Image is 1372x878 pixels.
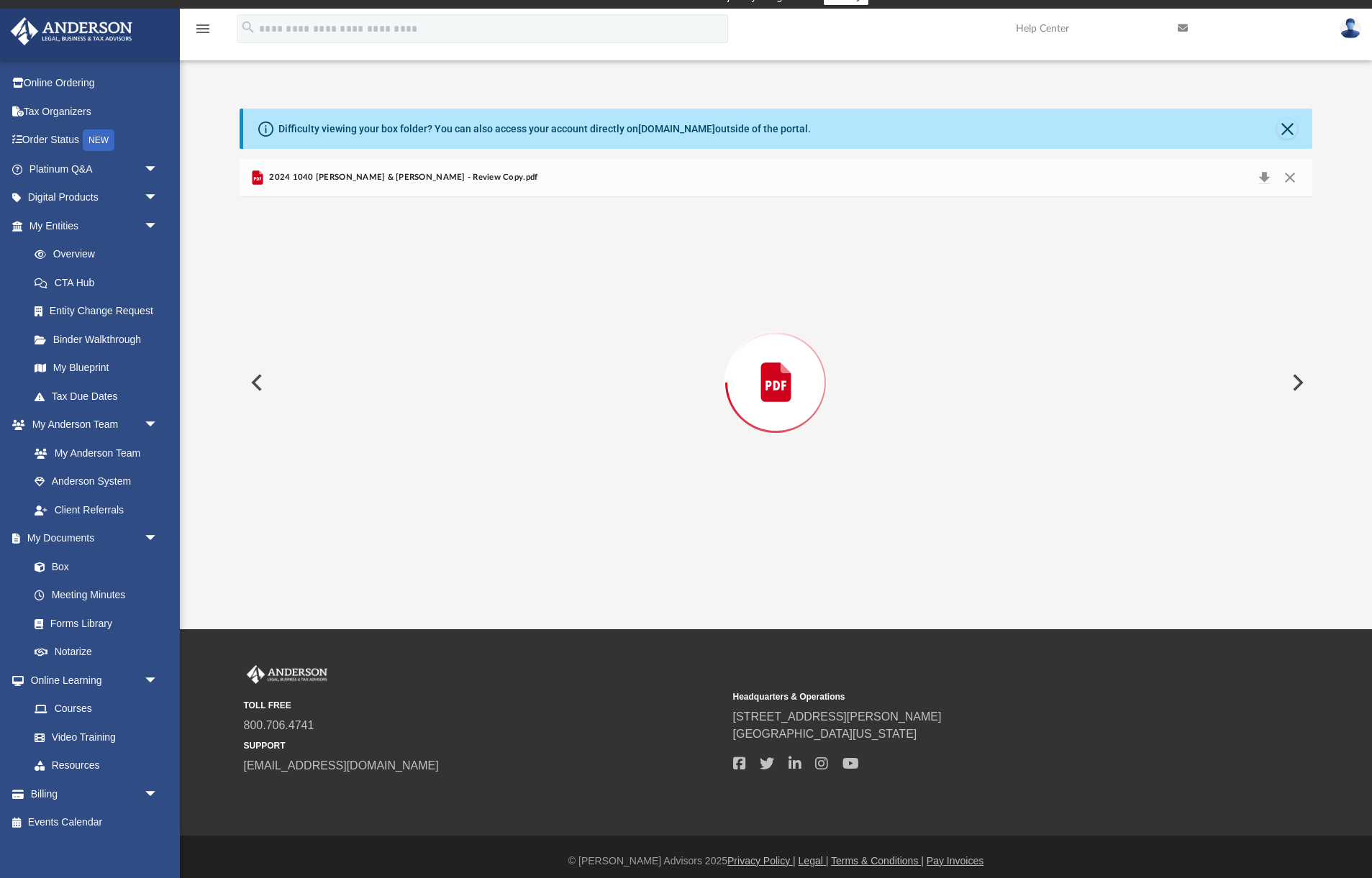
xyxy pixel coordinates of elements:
small: TOLL FREE [244,699,723,712]
div: Difficulty viewing your box folder? You can also access your account directly on outside of the p... [278,122,811,137]
a: Video Training [20,723,165,751]
a: CTA Hub [20,268,180,297]
div: © [PERSON_NAME] Advisors 2025 [180,854,1372,869]
a: Notarize [20,638,173,667]
a: Online Ordering [10,69,180,98]
a: Overview [20,240,180,269]
a: Tax Organizers [10,97,180,126]
a: [DOMAIN_NAME] [638,123,715,134]
a: Anderson System [20,467,173,496]
a: My Entitiesarrow_drop_down [10,211,180,240]
a: Pay Invoices [927,855,983,866]
a: 800.706.4741 [244,719,314,731]
span: arrow_drop_down [144,666,173,695]
a: Platinum Q&Aarrow_drop_down [10,155,180,183]
img: Anderson Advisors Platinum Portal [244,665,330,684]
a: My Blueprint [20,354,173,383]
a: [STREET_ADDRESS][PERSON_NAME] [733,710,942,723]
a: menu [194,27,212,37]
a: Order StatusNEW [10,126,180,155]
a: Digital Productsarrow_drop_down [10,183,180,212]
button: Download [1251,168,1277,188]
small: Headquarters & Operations [733,690,1212,703]
span: arrow_drop_down [144,779,173,809]
button: Close [1277,119,1297,139]
a: Billingarrow_drop_down [10,779,180,808]
small: SUPPORT [244,739,723,752]
button: Next File [1281,362,1312,403]
img: User Pic [1340,18,1361,39]
span: arrow_drop_down [144,524,173,554]
div: NEW [83,129,114,151]
a: Client Referrals [20,495,173,524]
a: [EMAIL_ADDRESS][DOMAIN_NAME] [244,759,439,772]
span: arrow_drop_down [144,155,173,184]
a: Legal | [799,855,829,866]
a: Forms Library [20,609,165,638]
a: Events Calendar [10,808,180,837]
a: Entity Change Request [20,297,180,326]
a: Terms & Conditions | [831,855,924,866]
a: My Documentsarrow_drop_down [10,524,173,553]
a: Box [20,552,165,581]
button: Previous File [240,362,271,403]
a: My Anderson Teamarrow_drop_down [10,411,173,439]
a: Online Learningarrow_drop_down [10,666,173,695]
i: menu [194,20,212,37]
span: 2024 1040 [PERSON_NAME] & [PERSON_NAME] - Review Copy.pdf [266,171,537,184]
a: [GEOGRAPHIC_DATA][US_STATE] [733,728,917,740]
a: Meeting Minutes [20,581,173,610]
img: Anderson Advisors Platinum Portal [6,17,137,45]
span: arrow_drop_down [144,183,173,213]
a: My Anderson Team [20,439,165,467]
div: Preview [240,159,1312,568]
span: arrow_drop_down [144,211,173,241]
i: search [240,19,256,35]
a: Resources [20,751,173,780]
a: Courses [20,695,173,723]
button: Close [1277,168,1303,188]
a: Tax Due Dates [20,382,180,411]
a: Binder Walkthrough [20,325,180,354]
a: Privacy Policy | [727,855,796,866]
span: arrow_drop_down [144,411,173,440]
